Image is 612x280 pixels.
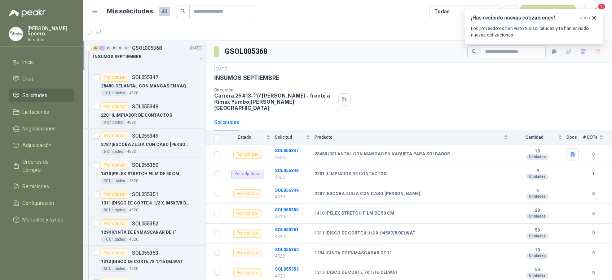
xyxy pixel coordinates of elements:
b: 0 [583,210,603,217]
div: Solicitudes [214,118,239,126]
b: 1311 | DISCO DE CORTE 4-1/2 X.045X7/8 DELWAT [314,231,415,236]
b: 1313 | DISCO DE CORTE 7X 1/16 DELWAT [314,270,398,276]
th: Producto [314,130,512,145]
b: SOL055350 [275,207,299,212]
div: 50 Unidades [101,266,128,272]
th: Solicitud [275,130,314,145]
p: 4820 [129,266,138,272]
th: Estado [224,130,275,145]
p: [DATE] [190,45,202,52]
span: 43 [159,7,170,16]
div: Por cotizar [101,161,129,169]
h3: ¡Has recibido nuevas cotizaciones! [471,15,577,21]
button: 1 [590,5,603,18]
div: 20 [93,46,98,51]
span: Remisiones [22,182,49,190]
p: 4820 [275,273,310,280]
div: Por cotizar [233,229,261,238]
b: 20 [512,208,562,214]
span: search [180,9,185,14]
span: Manuales y ayuda [22,216,63,224]
div: 50 Unidades [101,207,128,213]
div: Por cotizar [233,209,261,218]
b: 1410 | PELEX STRETCH FILM DE 50 CM [314,211,394,216]
p: 4820 [275,253,310,260]
b: 0 [583,151,603,158]
div: Por cotizar [101,219,129,228]
img: Logo peakr [9,9,45,17]
p: 2787 | ESCOBA ZULIA CON CABO [PERSON_NAME] [101,141,191,148]
p: GSOL005368 [132,46,162,51]
a: Por cotizarSOL0553492787 |ESCOBA ZULIA CON CABO [PERSON_NAME]5 Unidades4820 [83,129,205,158]
a: Por cotizarSOL0553482201 |LIMPIADOR DE CONTACTOS8 Unidades4820 [83,99,205,129]
div: 5 Unidades [101,149,126,155]
span: ahora [580,15,591,21]
span: search [472,49,477,54]
b: 10 [512,148,562,154]
b: 0 [583,270,603,276]
div: Unidades [526,174,549,180]
a: Configuración [9,196,74,210]
p: 4820 [129,178,138,184]
div: Por cotizar [233,249,261,257]
p: 1311 | DISCO DE CORTE 4-1/2 X.045X7/8 DELWAT [101,200,191,207]
span: Negociaciones [22,125,56,133]
p: 4820 [275,154,310,161]
b: 2787 | ESCOBA ZULIA CON CABO [PERSON_NAME] [314,191,420,197]
p: 2201 | LIMPIADOR DE CONTACTOS [101,112,172,119]
b: 10 [512,247,562,253]
span: 1 [598,3,606,10]
div: Unidades [526,194,549,199]
h1: Mis solicitudes [107,6,153,17]
p: 4820 [127,120,136,125]
a: Por cotizarSOL0553511311 |DISCO DE CORTE 4-1/2 X.045X7/8 DELWAT50 Unidades4820 [83,187,205,216]
span: Solicitudes [22,91,47,99]
a: SOL055348 [275,168,299,173]
button: Nueva solicitud [520,5,576,18]
span: # COTs [583,135,598,140]
a: Inicio [9,55,74,69]
img: Company Logo [9,27,23,41]
div: 20 Unidades [101,178,128,184]
div: Todas [434,8,449,16]
div: Por cotizar [233,268,261,277]
button: ¡Has recibido nuevas cotizaciones!ahora Los proveedores han visto tus solicitudes y te han enviad... [465,9,603,44]
div: Por cotizar [101,132,129,140]
span: Solicitud [275,135,304,140]
span: Licitaciones [22,108,49,116]
b: 28480 | DELANTAL CON MANGAS EN VAQUETA PARA SOLDADOR [314,151,450,157]
p: 4820 [129,207,138,213]
div: 10 Unidades [101,90,128,96]
b: 2201 | LIMPIADOR DE CONTACTOS [314,171,387,177]
p: SOL055352 [132,221,158,226]
a: Negociaciones [9,122,74,135]
div: Por cotizar [101,102,129,111]
div: Por cotizar [101,190,129,199]
div: Por cotizar [233,150,261,159]
p: SOL055353 [132,250,158,255]
a: Por cotizarSOL0553531313 |DISCO DE CORTE 7X 1/16 DELWAT50 Unidades4820 [83,246,205,275]
a: SOL055347 [275,148,299,153]
a: Manuales y ayuda [9,213,74,227]
div: Unidades [526,233,549,239]
a: SOL055353 [275,267,299,272]
a: Por cotizarSOL05534728480 |DELANTAL CON MANGAS EN VAQUETA PARA SOLDADOR10 Unidades4820 [83,70,205,99]
div: 1 [99,46,105,51]
b: 0 [583,190,603,197]
th: # COTs [583,130,612,145]
a: Remisiones [9,180,74,193]
p: Almatec [27,38,74,42]
p: SOL055347 [132,75,158,80]
span: Adjudicación [22,141,52,149]
b: 1294 | CINTA DE ENMASCARAR DE 1" [314,250,391,256]
p: SOL055348 [132,104,158,109]
span: Producto [314,135,502,140]
span: Configuración [22,199,54,207]
a: SOL055351 [275,227,299,232]
b: 50 [512,228,562,233]
b: 0 [583,250,603,257]
div: 0 [111,46,117,51]
p: 1294 | CINTA DE ENMASCARAR DE 1" [101,229,176,236]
